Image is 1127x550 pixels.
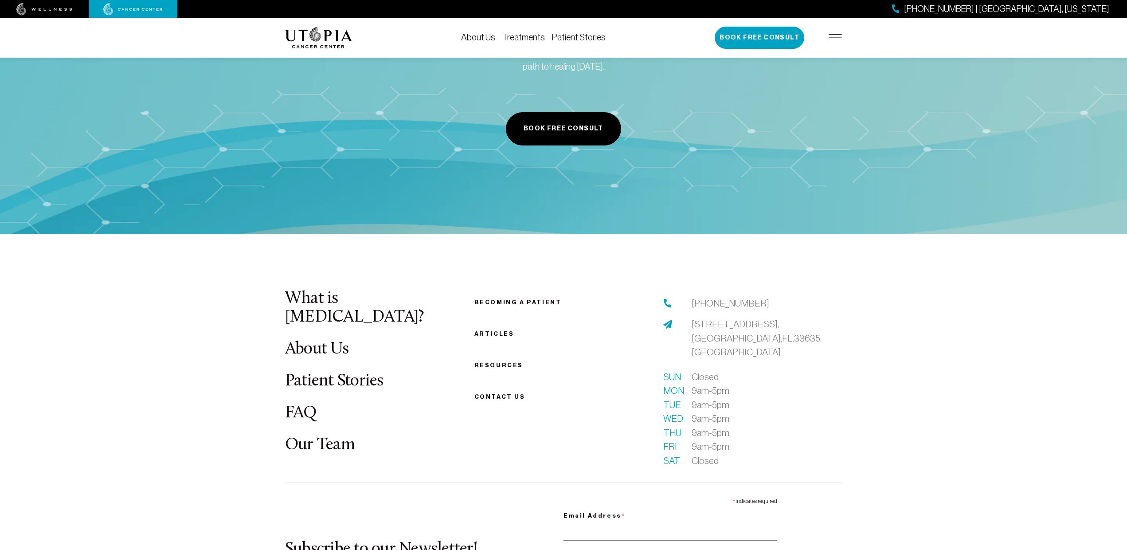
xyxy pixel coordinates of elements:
span: Closed [692,454,719,468]
span: Thu [663,426,681,440]
span: Tue [663,398,681,412]
span: 9am-5pm [692,440,729,454]
a: Treatments [502,32,545,42]
span: Sun [663,370,681,384]
img: logo [285,27,352,48]
span: Sat [663,454,681,468]
a: Patient Stories [552,32,606,42]
span: Wed [663,412,681,426]
span: Fri [663,440,681,454]
img: cancer center [103,3,163,16]
span: 9am-5pm [692,412,729,426]
button: Book Free Consult [715,27,804,49]
a: What is [MEDICAL_DATA]? [285,290,424,326]
a: About Us [285,341,348,358]
a: Articles [474,330,514,337]
a: Patient Stories [285,373,383,390]
a: Resources [474,362,523,369]
div: indicates required [563,494,777,507]
span: Contact us [474,393,525,400]
span: 9am-5pm [692,426,729,440]
span: Closed [692,370,719,384]
span: 9am-5pm [692,398,729,412]
a: [PHONE_NUMBER] [692,296,769,310]
img: phone [663,299,672,308]
a: Our Team [285,436,355,454]
span: [PHONE_NUMBER] | [GEOGRAPHIC_DATA], [US_STATE] [904,3,1109,16]
button: Book Free Consult [506,112,621,145]
p: We know how stressful it can be, let us help guide your path to healing [DATE]. [467,47,660,73]
img: wellness [16,3,72,16]
a: [PHONE_NUMBER] | [GEOGRAPHIC_DATA], [US_STATE] [892,3,1109,16]
img: address [663,320,672,329]
span: 9am-5pm [692,384,729,398]
a: About Us [461,32,495,42]
span: Mon [663,384,681,398]
img: icon-hamburger [829,34,842,41]
a: Becoming a patient [474,299,562,306]
a: FAQ [285,405,317,422]
a: [STREET_ADDRESS],[GEOGRAPHIC_DATA],FL,33635,[GEOGRAPHIC_DATA] [692,317,842,359]
label: Email Address [563,507,777,522]
span: [STREET_ADDRESS], [GEOGRAPHIC_DATA], FL, 33635, [GEOGRAPHIC_DATA] [692,319,822,357]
